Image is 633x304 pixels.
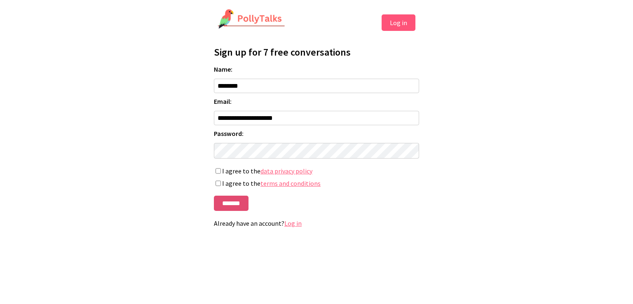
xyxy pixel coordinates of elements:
a: Log in [284,219,302,227]
label: I agree to the [214,179,419,187]
input: I agree to thedata privacy policy [216,168,221,174]
a: data privacy policy [260,167,312,175]
button: Log in [382,14,415,31]
img: PollyTalks Logo [218,9,285,30]
input: I agree to theterms and conditions [216,180,221,186]
a: terms and conditions [260,179,321,187]
label: Password: [214,129,419,138]
h1: Sign up for 7 free conversations [214,46,419,58]
label: Name: [214,65,419,73]
label: I agree to the [214,167,419,175]
p: Already have an account? [214,219,419,227]
label: Email: [214,97,419,105]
